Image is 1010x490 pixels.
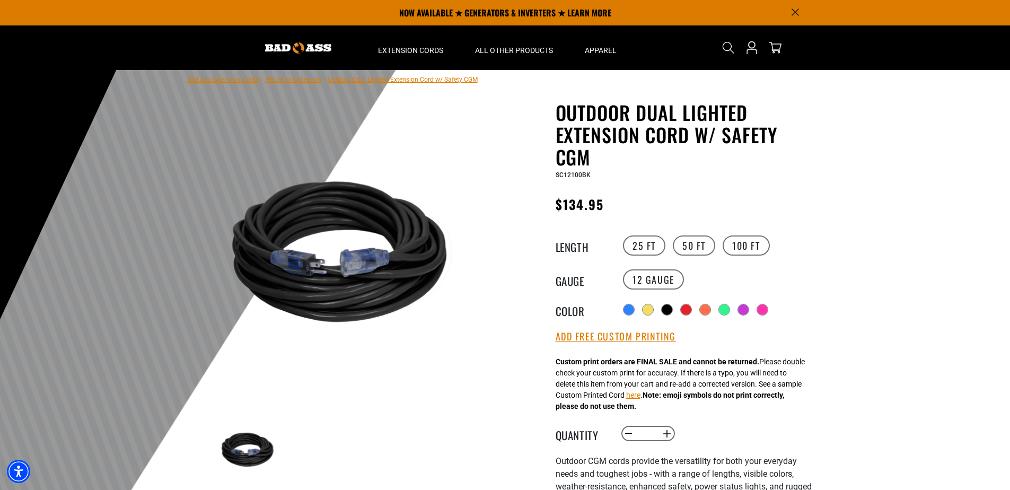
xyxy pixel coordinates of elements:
span: $134.95 [556,195,604,214]
summary: Search [720,39,737,56]
strong: Note: emoji symbols do not print correctly, please do not use them. [556,391,784,410]
summary: Extension Cords [362,25,459,70]
button: here [626,390,640,401]
div: Accessibility Menu [7,460,30,483]
a: Return to Collection [265,76,321,83]
img: Black [218,128,474,384]
div: Please double check your custom print for accuracy. If there is a typo, you will need to delete t... [556,356,805,412]
summary: Apparel [569,25,633,70]
span: Apparel [585,46,617,55]
span: Outdoor Dual Lighted Extension Cord w/ Safety CGM [328,76,478,83]
a: cart [767,41,784,54]
span: › [261,76,263,83]
nav: breadcrumbs [187,73,478,85]
a: Open this option [743,25,760,70]
legend: Color [556,303,609,317]
span: SC12100BK [556,171,591,179]
h1: Outdoor Dual Lighted Extension Cord w/ Safety CGM [556,101,815,168]
legend: Length [556,239,609,252]
label: 25 FT [623,235,665,256]
img: Bad Ass Extension Cords [265,42,331,54]
label: 12 Gauge [623,269,684,290]
legend: Gauge [556,273,609,286]
span: › [323,76,326,83]
label: 50 FT [673,235,715,256]
span: All Other Products [475,46,553,55]
summary: All Other Products [459,25,569,70]
strong: Custom print orders are FINAL SALE and cannot be returned. [556,357,759,366]
span: Extension Cords [378,46,443,55]
label: Quantity [556,427,609,441]
a: Bad Ass Extension Cords [187,76,259,83]
img: Black [218,420,280,482]
button: Add Free Custom Printing [556,331,676,343]
label: 100 FT [723,235,770,256]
